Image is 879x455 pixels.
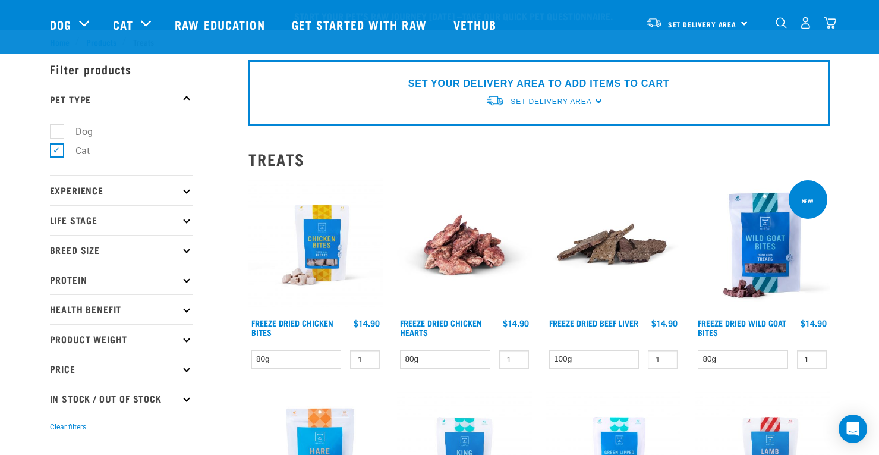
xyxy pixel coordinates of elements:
img: Raw Essentials Freeze Dried Wild Goat Bites PetTreats Product Shot [695,178,830,313]
p: Price [50,354,193,384]
img: home-icon@2x.png [824,17,836,29]
a: Freeze Dried Wild Goat Bites [698,321,786,334]
p: Experience [50,175,193,205]
img: Stack Of Freeze Dried Beef Liver For Pets [546,178,681,313]
a: Freeze Dried Beef Liver [549,321,638,325]
p: In Stock / Out Of Stock [50,384,193,413]
input: 1 [648,350,678,369]
div: $14.90 [801,318,827,328]
p: Pet Type [50,84,193,114]
input: 1 [350,350,380,369]
input: 1 [797,350,827,369]
div: $14.90 [503,318,529,328]
p: Life Stage [50,205,193,235]
input: 1 [499,350,529,369]
img: RE Product Shoot 2023 Nov8581 [248,178,383,313]
span: Set Delivery Area [511,98,591,106]
img: user.png [799,17,812,29]
div: new! [796,192,819,210]
label: Dog [56,124,97,139]
p: Product Weight [50,324,193,354]
p: Breed Size [50,235,193,265]
label: Cat [56,143,94,158]
a: Cat [113,15,133,33]
img: van-moving.png [486,95,505,107]
p: SET YOUR DELIVERY AREA TO ADD ITEMS TO CART [408,77,669,91]
img: van-moving.png [646,17,662,28]
div: Open Intercom Messenger [839,415,867,443]
p: Protein [50,265,193,294]
span: Set Delivery Area [668,22,737,26]
a: Freeze Dried Chicken Hearts [400,321,482,334]
a: Get started with Raw [280,1,442,48]
p: Health Benefit [50,294,193,324]
img: FD Chicken Hearts [397,178,532,313]
a: Freeze Dried Chicken Bites [251,321,333,334]
div: $14.90 [354,318,380,328]
p: Filter products [50,54,193,84]
a: Raw Education [163,1,279,48]
a: Vethub [442,1,512,48]
button: Clear filters [50,422,86,432]
a: Dog [50,15,71,33]
img: home-icon-1@2x.png [776,17,787,29]
h2: Treats [248,150,830,168]
div: $14.90 [651,318,678,328]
